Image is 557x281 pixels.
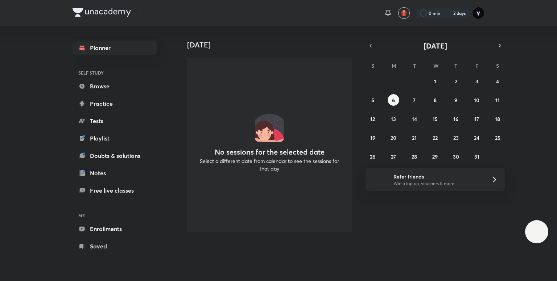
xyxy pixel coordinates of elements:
[454,97,457,104] abbr: October 9, 2025
[474,153,479,160] abbr: October 31, 2025
[492,113,503,125] button: October 18, 2025
[496,62,499,69] abbr: Saturday
[401,10,407,16] img: avatar
[388,151,399,162] button: October 27, 2025
[453,116,458,122] abbr: October 16, 2025
[471,132,483,143] button: October 24, 2025
[367,151,379,162] button: October 26, 2025
[453,153,459,160] abbr: October 30, 2025
[391,134,396,141] abbr: October 20, 2025
[391,153,396,160] abbr: October 27, 2025
[393,180,483,187] p: Win a laptop, vouchers & more
[424,41,447,51] span: [DATE]
[255,113,284,142] img: No events
[412,116,417,122] abbr: October 14, 2025
[409,132,420,143] button: October 21, 2025
[412,134,417,141] abbr: October 21, 2025
[371,62,374,69] abbr: Sunday
[409,94,420,106] button: October 7, 2025
[73,8,131,18] a: Company Logo
[495,116,500,122] abbr: October 18, 2025
[429,113,441,125] button: October 15, 2025
[73,148,157,163] a: Doubts & solutions
[367,132,379,143] button: October 19, 2025
[412,153,417,160] abbr: October 28, 2025
[492,75,503,87] button: October 4, 2025
[73,67,157,79] h6: SELF STUDY
[187,41,358,49] h4: [DATE]
[370,134,375,141] abbr: October 19, 2025
[371,97,374,104] abbr: October 5, 2025
[429,75,441,87] button: October 1, 2025
[450,94,462,106] button: October 9, 2025
[471,75,483,87] button: October 3, 2025
[413,97,416,104] abbr: October 7, 2025
[433,134,438,141] abbr: October 22, 2025
[370,153,375,160] abbr: October 26, 2025
[453,134,459,141] abbr: October 23, 2025
[73,114,157,128] a: Tests
[454,62,457,69] abbr: Thursday
[432,153,438,160] abbr: October 29, 2025
[391,116,396,122] abbr: October 13, 2025
[393,173,483,180] h6: Refer friends
[73,131,157,146] a: Playlist
[73,222,157,236] a: Enrollments
[409,151,420,162] button: October 28, 2025
[388,94,399,106] button: October 6, 2025
[73,79,157,93] a: Browse
[73,8,131,17] img: Company Logo
[472,7,484,19] img: Yedhukrishna Nambiar
[471,113,483,125] button: October 17, 2025
[196,157,343,172] p: Select a different date from calendar to see the sessions for that day
[433,62,438,69] abbr: Wednesday
[376,41,495,51] button: [DATE]
[429,132,441,143] button: October 22, 2025
[532,227,541,236] img: ttu
[450,75,462,87] button: October 2, 2025
[388,132,399,143] button: October 20, 2025
[450,151,462,162] button: October 30, 2025
[434,78,436,85] abbr: October 1, 2025
[475,62,478,69] abbr: Friday
[73,239,157,253] a: Saved
[474,116,479,122] abbr: October 17, 2025
[471,151,483,162] button: October 31, 2025
[495,97,500,104] abbr: October 11, 2025
[392,97,395,104] abbr: October 6, 2025
[398,7,410,19] button: avatar
[434,97,437,104] abbr: October 8, 2025
[388,113,399,125] button: October 13, 2025
[371,172,386,187] img: referral
[492,132,503,143] button: October 25, 2025
[73,41,157,55] a: Planner
[475,78,478,85] abbr: October 3, 2025
[429,151,441,162] button: October 29, 2025
[455,78,457,85] abbr: October 2, 2025
[433,116,438,122] abbr: October 15, 2025
[392,62,396,69] abbr: Monday
[409,113,420,125] button: October 14, 2025
[496,78,499,85] abbr: October 4, 2025
[495,134,500,141] abbr: October 25, 2025
[73,183,157,198] a: Free live classes
[429,94,441,106] button: October 8, 2025
[73,96,157,111] a: Practice
[450,113,462,125] button: October 16, 2025
[73,209,157,222] h6: ME
[367,94,379,106] button: October 5, 2025
[445,9,452,17] img: streak
[413,62,416,69] abbr: Tuesday
[474,134,479,141] abbr: October 24, 2025
[367,113,379,125] button: October 12, 2025
[215,148,325,156] h4: No sessions for the selected date
[450,132,462,143] button: October 23, 2025
[471,94,483,106] button: October 10, 2025
[370,116,375,122] abbr: October 12, 2025
[474,97,479,104] abbr: October 10, 2025
[492,94,503,106] button: October 11, 2025
[73,166,157,180] a: Notes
